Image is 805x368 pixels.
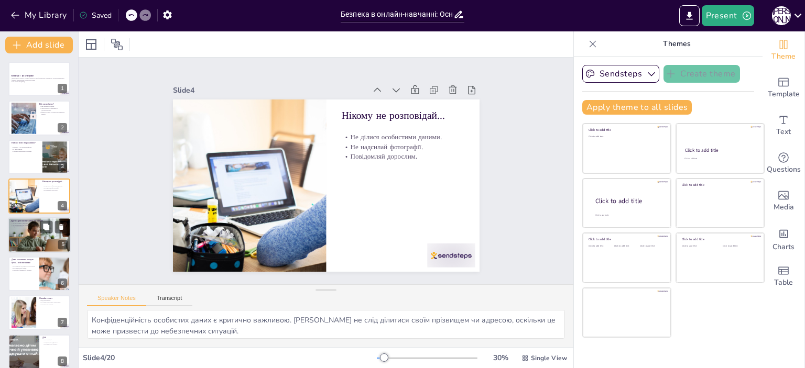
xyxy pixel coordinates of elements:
[531,354,567,362] span: Single View
[763,31,804,69] div: Change the overall theme
[39,107,67,111] p: Спілкуємося з учителями та однокласниками.
[684,158,754,160] div: Click to add text
[39,297,67,300] p: Онлайн-етикет
[233,183,354,345] div: Slide 4
[40,220,52,233] button: Duplicate Slide
[222,71,301,175] p: Не надсилай фотографії.
[763,144,804,182] div: Get real-time input from your audience
[595,196,662,205] div: Click to add title
[214,76,293,181] p: Не ділися особистими даними.
[763,258,804,295] div: Add a table
[83,36,100,53] div: Layout
[12,150,39,152] p: Уникати небезпечних ситуацій.
[5,37,73,53] button: Add slide
[682,183,757,187] div: Click to add title
[772,6,791,25] div: О [PERSON_NAME]
[42,185,67,187] p: Не ділися особистими даними.
[58,201,67,210] div: 4
[42,341,67,343] p: Розкажи про підозріле.
[723,245,756,248] div: Click to add text
[488,353,513,363] div: 30 %
[773,241,795,253] span: Charts
[774,202,794,213] span: Media
[42,343,67,345] p: Пам'ятай про безпеку.
[58,123,67,132] div: 2
[11,226,68,228] p: Будь обережним.
[12,141,39,144] p: Навіщо бути обережними?
[682,245,715,248] div: Click to add text
[702,5,754,26] button: Present
[774,277,793,288] span: Table
[582,65,659,83] button: Sendsteps
[12,74,34,77] strong: Безпека — це суперово!
[229,65,309,170] p: Повідомляй дорослим.
[87,310,565,339] textarea: Конфіденційність особистих даних є критично важливою. [PERSON_NAME] не слід ділитися своїм прізви...
[12,81,67,83] p: Generated with [URL]
[83,353,377,363] div: Slide 4 / 20
[58,278,67,288] div: 6
[58,84,67,93] div: 1
[39,111,67,115] p: Дивимося відео та виконуємо завдання онлайн.
[12,148,39,150] p: Є свої правила.
[8,7,71,24] button: My Library
[12,267,36,269] p: Не завантажуй файли.
[763,107,804,144] div: Add text boxes
[8,257,70,291] div: 6
[640,245,663,248] div: Click to add text
[763,182,804,220] div: Add images, graphics, shapes or video
[8,295,70,330] div: 7
[763,69,804,107] div: Add ready made slides
[12,265,36,267] p: Не натискай на підозрілі посилання.
[776,126,791,138] span: Text
[8,140,70,174] div: 3
[685,147,755,153] div: Click to add title
[12,258,36,264] p: Деякі посилання можуть бути... небезпечними!
[601,31,752,57] p: Themes
[679,5,700,26] button: Export to PowerPoint
[55,220,68,233] button: Delete Slide
[42,187,67,189] p: Не надсилай фотографії.
[8,101,70,135] div: 2
[8,217,71,253] div: 5
[8,179,70,213] div: 4
[39,105,67,107] p: Ми навчаємося вдома.
[589,245,612,248] div: Click to add text
[11,222,68,224] p: Не вір людям в інтернеті.
[58,356,67,366] div: 8
[11,219,68,222] p: Друзі в реальному житті та онлайн.
[12,77,67,81] p: Презентація охоплює основи безпеки в онлайн-навчанні, важливість дотримання правил безпеки та пра...
[614,245,638,248] div: Click to add text
[111,38,123,51] span: Position
[39,304,67,306] p: Розкажи про образи.
[11,224,68,226] p: Не зустрічайся без батьків.
[12,269,36,271] p: Запитай у батьків або вчителя.
[79,10,112,20] div: Saved
[341,7,453,22] input: Insert title
[763,220,804,258] div: Add charts and graphs
[767,164,801,175] span: Questions
[582,100,692,115] button: Apply theme to all slides
[146,295,193,306] button: Transcript
[42,180,67,183] p: Нікому не розповідай...
[42,336,67,339] p: Дій!
[663,65,740,83] button: Create theme
[589,136,663,138] div: Click to add text
[87,295,146,306] button: Speaker Notes
[39,103,67,106] p: Що ми робимо?
[58,318,67,327] div: 7
[42,189,67,191] p: Повідомляй дорослим.
[58,162,67,171] div: 3
[58,240,68,249] div: 5
[595,214,661,216] div: Click to add body
[39,302,67,304] p: Не пиши образливих коментарів.
[194,88,278,195] p: Нікому не розповідай...
[42,339,67,341] p: Не лякайся!
[8,62,70,96] div: 1
[682,237,757,241] div: Click to add title
[772,5,791,26] button: О [PERSON_NAME]
[589,237,663,241] div: Click to add title
[589,128,663,132] div: Click to add title
[39,300,67,302] p: Будь ввічливим.
[12,146,39,148] p: Інтернет — це величезний світ.
[768,88,800,100] span: Template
